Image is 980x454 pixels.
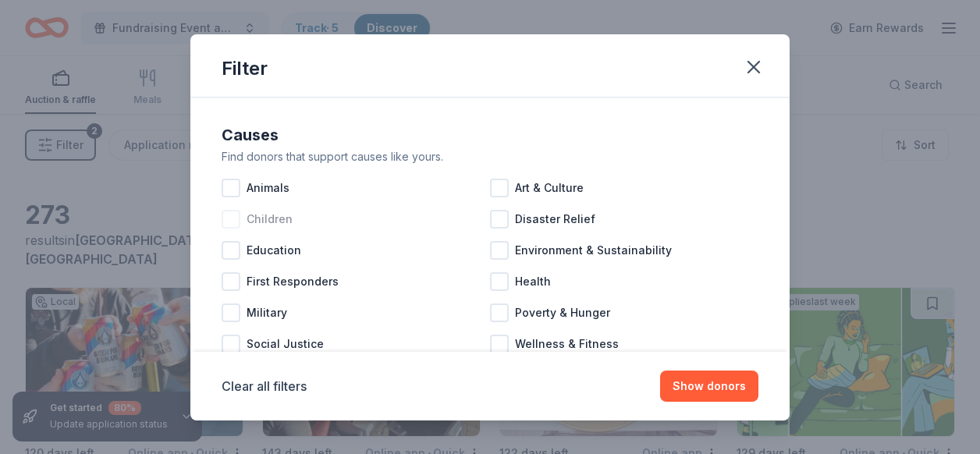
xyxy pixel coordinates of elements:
[247,241,301,260] span: Education
[222,377,307,395] button: Clear all filters
[515,241,672,260] span: Environment & Sustainability
[515,179,584,197] span: Art & Culture
[247,272,339,291] span: First Responders
[515,335,619,353] span: Wellness & Fitness
[247,303,287,322] span: Military
[515,210,595,229] span: Disaster Relief
[247,335,324,353] span: Social Justice
[515,272,551,291] span: Health
[222,122,758,147] div: Causes
[515,303,610,322] span: Poverty & Hunger
[247,179,289,197] span: Animals
[660,371,758,402] button: Show donors
[222,56,268,81] div: Filter
[222,147,758,166] div: Find donors that support causes like yours.
[247,210,293,229] span: Children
